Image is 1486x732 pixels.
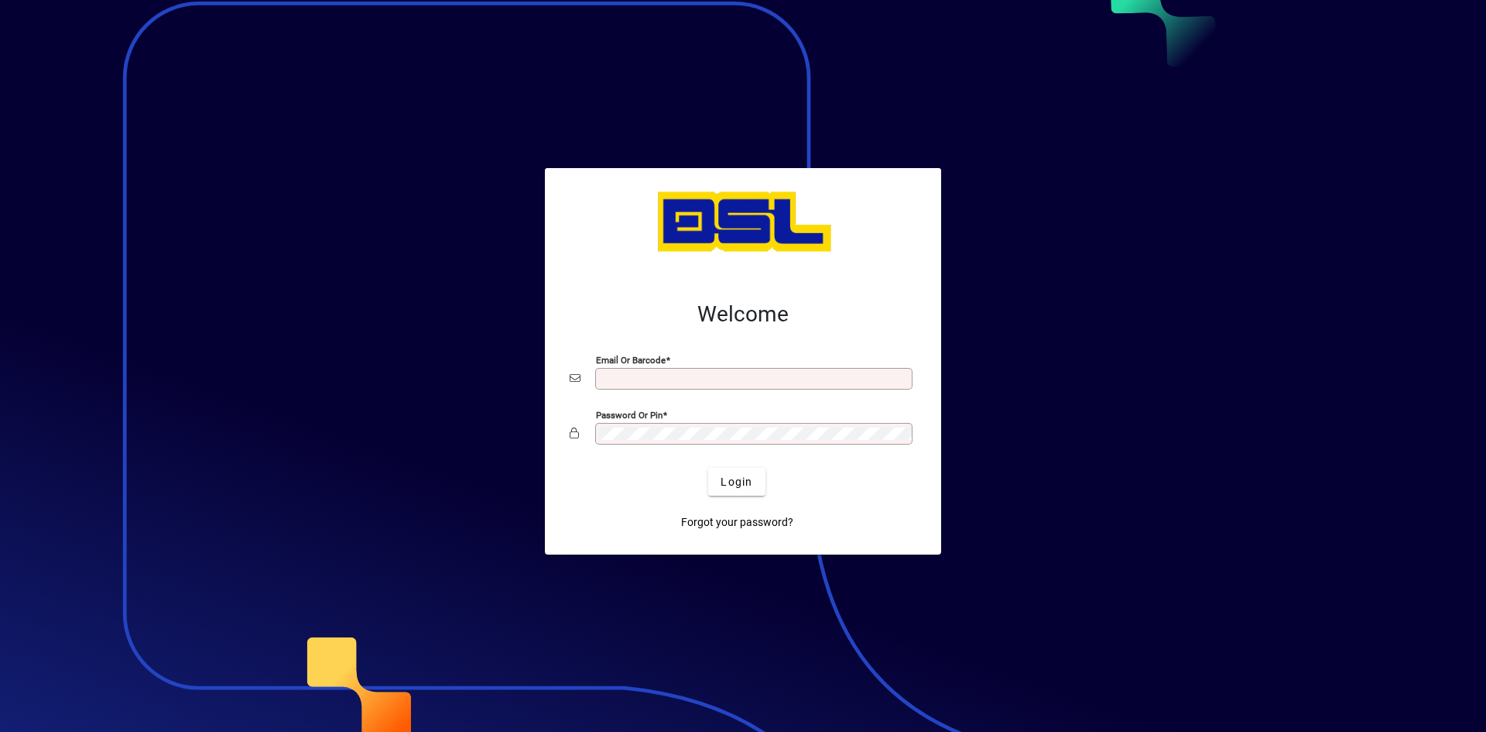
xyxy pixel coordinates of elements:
[596,355,666,366] mat-label: Email or Barcode
[675,508,799,536] a: Forgot your password?
[681,514,793,531] span: Forgot your password?
[721,474,752,490] span: Login
[596,410,663,421] mat-label: Password or Pin
[708,468,765,496] button: Login
[570,301,916,328] h2: Welcome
